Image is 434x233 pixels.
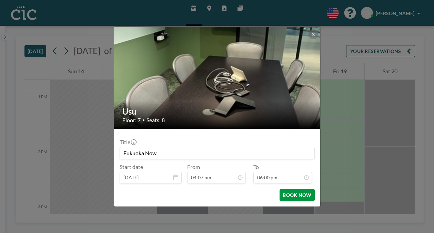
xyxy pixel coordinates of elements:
span: Seats: 8 [147,117,165,124]
label: From [187,163,200,170]
label: To [253,163,259,170]
span: • [142,117,145,123]
span: - [249,166,251,181]
button: BOOK NOW [280,189,314,201]
label: Title [120,139,136,146]
h2: Usu [122,106,313,117]
input: Emiko's reservation [120,147,314,159]
span: Floor: 7 [122,117,141,124]
label: Start date [120,163,143,170]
